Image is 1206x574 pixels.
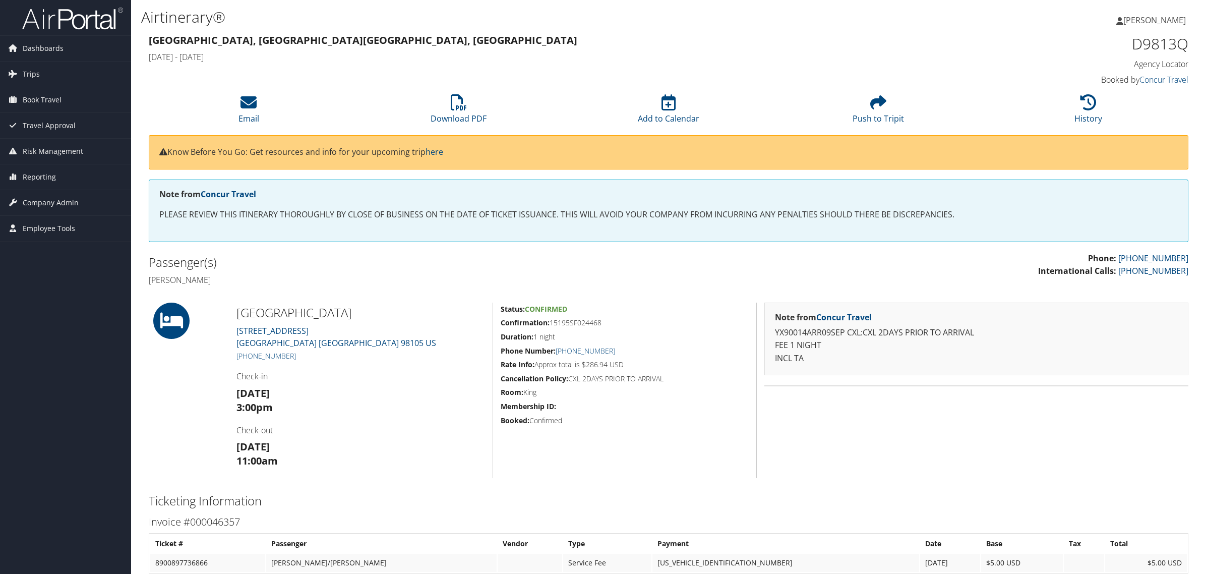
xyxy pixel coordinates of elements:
h1: D9813Q [940,33,1188,54]
a: Concur Travel [1139,74,1188,85]
strong: [GEOGRAPHIC_DATA], [GEOGRAPHIC_DATA] [GEOGRAPHIC_DATA], [GEOGRAPHIC_DATA] [149,33,577,47]
a: here [426,146,443,157]
span: Employee Tools [23,216,75,241]
td: Service Fee [563,554,651,572]
a: Add to Calendar [638,100,699,124]
span: Dashboards [23,36,64,61]
th: Date [920,535,980,553]
th: Type [563,535,651,553]
strong: 3:00pm [236,400,273,414]
td: [PERSON_NAME]/[PERSON_NAME] [266,554,497,572]
h5: CXL 2DAYS PRIOR TO ARRIVAL [501,374,749,384]
h4: [PERSON_NAME] [149,274,661,285]
h2: Ticketing Information [149,492,1188,509]
h2: Passenger(s) [149,254,661,271]
strong: Note from [159,189,256,200]
span: Travel Approval [23,113,76,138]
a: [PHONE_NUMBER] [236,351,296,361]
a: Download PDF [431,100,487,124]
h5: 15195SF024468 [501,318,749,328]
strong: [DATE] [236,440,270,453]
th: Passenger [266,535,497,553]
p: PLEASE REVIEW THIS ITINERARY THOROUGHLY BY CLOSE OF BUSINESS ON THE DATE OF TICKET ISSUANCE. THIS... [159,208,1178,221]
th: Payment [652,535,919,553]
strong: Confirmation: [501,318,550,327]
a: Concur Travel [816,312,872,323]
th: Ticket # [150,535,265,553]
strong: Status: [501,304,525,314]
h4: Agency Locator [940,59,1188,70]
td: 8900897736866 [150,554,265,572]
strong: Phone: [1088,253,1116,264]
h2: [GEOGRAPHIC_DATA] [236,304,485,321]
span: Risk Management [23,139,83,164]
h4: Check-in [236,371,485,382]
a: Email [238,100,259,124]
h4: Check-out [236,425,485,436]
td: $5.00 USD [1105,554,1187,572]
th: Base [981,535,1063,553]
span: Company Admin [23,190,79,215]
img: airportal-logo.png [22,7,123,30]
h5: King [501,387,749,397]
h1: Airtinerary® [141,7,845,28]
span: [PERSON_NAME] [1123,15,1186,26]
a: [PHONE_NUMBER] [1118,253,1188,264]
strong: 11:00am [236,454,278,468]
th: Vendor [498,535,563,553]
a: [PHONE_NUMBER] [556,346,615,356]
span: Confirmed [525,304,567,314]
h5: 1 night [501,332,749,342]
h4: Booked by [940,74,1188,85]
span: Book Travel [23,87,62,112]
p: YX90014ARR09SEP CXL:CXL 2DAYS PRIOR TO ARRIVAL FEE 1 NIGHT INCL TA [775,326,1178,365]
strong: Duration: [501,332,533,341]
strong: Cancellation Policy: [501,374,568,383]
span: Reporting [23,164,56,190]
span: Trips [23,62,40,87]
strong: Room: [501,387,523,397]
strong: [DATE] [236,386,270,400]
a: [PERSON_NAME] [1116,5,1196,35]
h5: Confirmed [501,416,749,426]
strong: International Calls: [1038,265,1116,276]
a: Concur Travel [201,189,256,200]
p: Know Before You Go: Get resources and info for your upcoming trip [159,146,1178,159]
a: [STREET_ADDRESS][GEOGRAPHIC_DATA] [GEOGRAPHIC_DATA] 98105 US [236,325,436,349]
strong: Booked: [501,416,529,425]
td: [DATE] [920,554,980,572]
h5: Approx total is $286.94 USD [501,360,749,370]
td: $5.00 USD [981,554,1063,572]
strong: Rate Info: [501,360,534,369]
strong: Phone Number: [501,346,556,356]
th: Tax [1064,535,1105,553]
strong: Note from [775,312,872,323]
td: [US_VEHICLE_IDENTIFICATION_NUMBER] [652,554,919,572]
h3: Invoice #000046357 [149,515,1188,529]
strong: Membership ID: [501,401,556,411]
h4: [DATE] - [DATE] [149,51,925,63]
a: History [1074,100,1102,124]
th: Total [1105,535,1187,553]
a: [PHONE_NUMBER] [1118,265,1188,276]
a: Push to Tripit [853,100,904,124]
